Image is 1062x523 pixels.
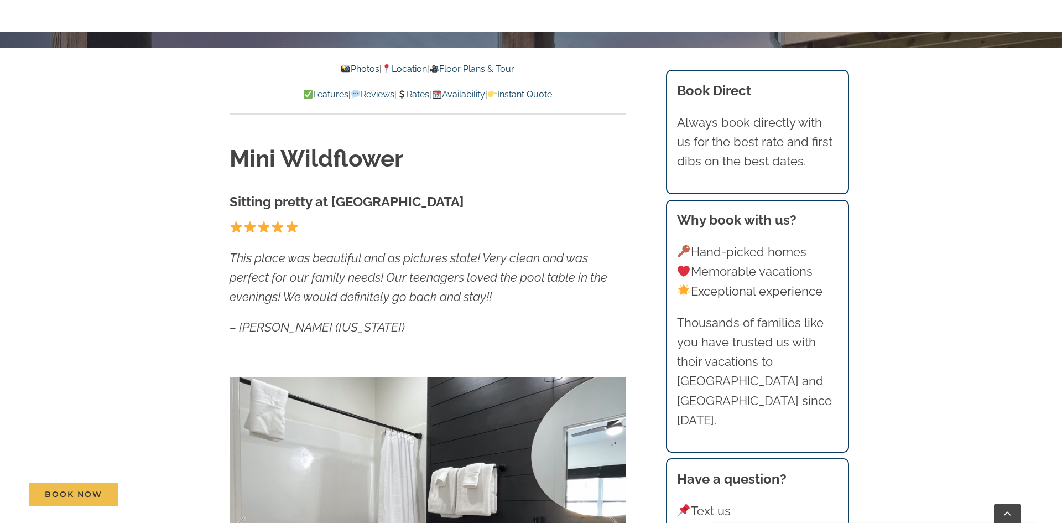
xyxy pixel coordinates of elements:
img: 🎥 [430,64,439,73]
a: Book Now [29,483,118,506]
a: Floor Plans & Tour [429,64,514,74]
p: | | | | [230,87,626,102]
a: Rates [397,89,429,100]
img: 💲 [397,90,406,99]
a: Location [382,64,427,74]
img: ⭐️ [272,221,284,233]
img: 💬 [351,90,360,99]
img: 🌟 [678,284,690,297]
p: | | [230,62,626,76]
span: Book Now [45,490,102,499]
p: Hand-picked homes Memorable vacations Exceptional experience [677,242,839,301]
p: Always book directly with us for the best rate and first dibs on the best dates. [677,113,839,172]
h1: Mini Wildflower [230,143,626,175]
a: Reviews [351,89,394,100]
a: Photos [340,64,379,74]
img: ❤️ [678,265,690,277]
strong: Sitting pretty at [GEOGRAPHIC_DATA] [230,194,464,210]
img: ⭐️ [258,221,270,233]
p: Thousands of families like you have trusted us with their vacations to [GEOGRAPHIC_DATA] and [GEO... [677,313,839,430]
a: Features [303,89,348,100]
img: ⭐️ [244,221,256,233]
img: 📍 [382,64,391,73]
a: Availability [431,89,485,100]
img: ⭐️ [286,221,298,233]
a: Instant Quote [487,89,552,100]
b: Book Direct [677,82,751,99]
img: 📌 [678,504,690,516]
img: 📸 [341,64,350,73]
img: 👉 [488,90,497,99]
em: This place was beautiful and as pictures state! Very clean and was perfect for our family needs! ... [230,251,607,304]
img: 🔑 [678,245,690,257]
h3: Why book with us? [677,210,839,230]
img: 📆 [433,90,441,99]
strong: Have a question? [677,471,787,487]
em: – [PERSON_NAME] ([US_STATE]) [230,320,405,334]
img: ✅ [304,90,313,99]
img: ⭐️ [230,221,242,233]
